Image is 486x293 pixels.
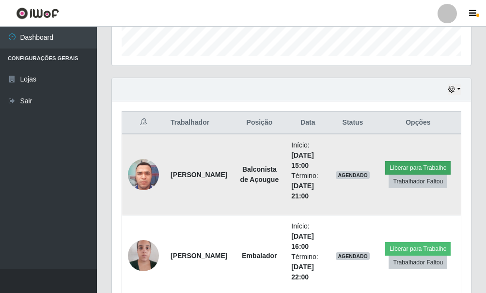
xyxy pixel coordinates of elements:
[330,112,376,134] th: Status
[291,263,314,281] time: [DATE] 22:00
[291,232,314,250] time: [DATE] 16:00
[240,165,279,183] strong: Balconista de Açougue
[291,182,314,200] time: [DATE] 21:00
[128,154,159,195] img: 1754753909287.jpeg
[336,171,370,179] span: AGENDADO
[16,7,59,19] img: CoreUI Logo
[233,112,285,134] th: Posição
[385,242,451,256] button: Liberar para Trabalho
[291,252,324,282] li: Término:
[291,140,324,171] li: Início:
[165,112,233,134] th: Trabalhador
[171,171,227,179] strong: [PERSON_NAME]
[242,252,277,260] strong: Embalador
[389,175,447,188] button: Trabalhador Faltou
[171,252,227,260] strong: [PERSON_NAME]
[291,151,314,169] time: [DATE] 15:00
[385,161,451,175] button: Liberar para Trabalho
[291,221,324,252] li: Início:
[291,171,324,201] li: Término:
[389,256,447,269] button: Trabalhador Faltou
[376,112,461,134] th: Opções
[128,235,159,276] img: 1701705858749.jpeg
[336,252,370,260] span: AGENDADO
[285,112,330,134] th: Data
